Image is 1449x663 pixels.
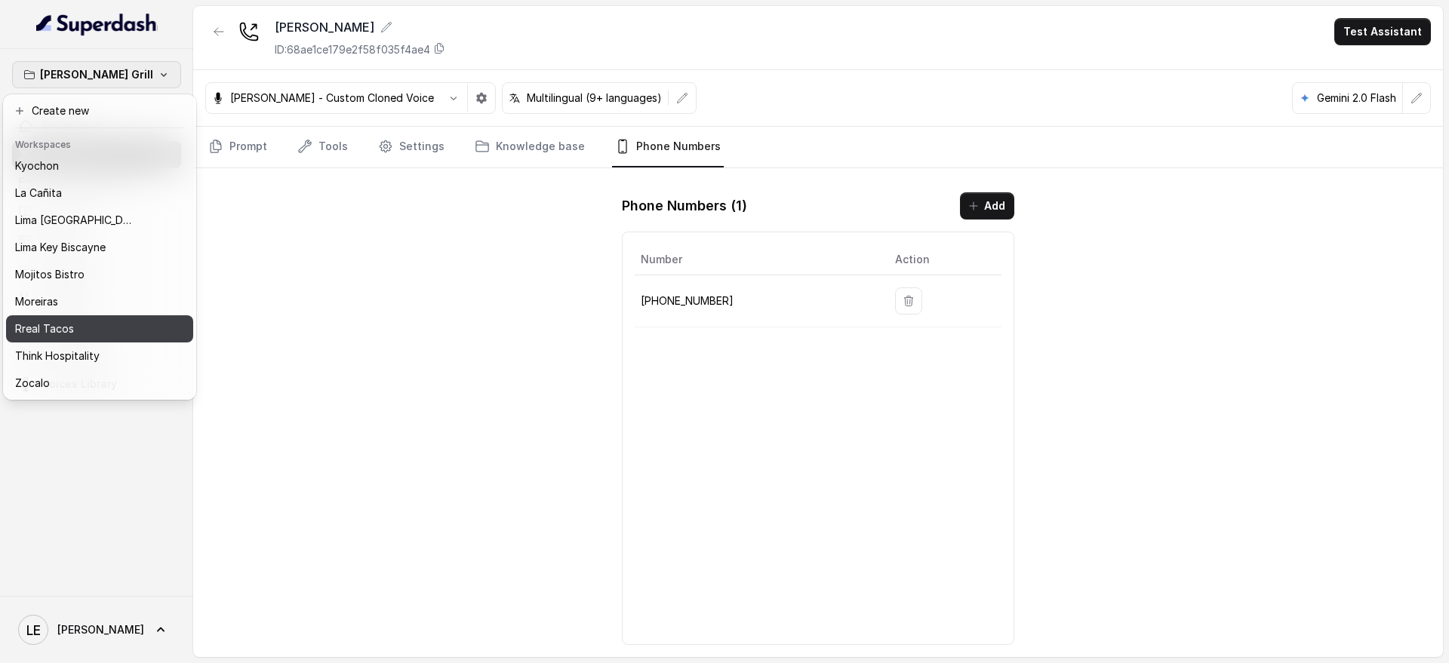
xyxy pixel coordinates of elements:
p: La Cañita [15,184,62,202]
p: [PERSON_NAME] Grill [40,66,153,84]
button: Create new [6,97,193,124]
p: Think Hospitality [15,347,100,365]
p: Rreal Tacos [15,320,74,338]
p: Kyochon [15,157,59,175]
p: Lima Key Biscayne [15,238,106,256]
div: [PERSON_NAME] Grill [3,94,196,400]
p: Zocalo [15,374,50,392]
p: Lima [GEOGRAPHIC_DATA] [15,211,136,229]
header: Workspaces [6,131,193,155]
p: Moreiras [15,293,58,311]
button: [PERSON_NAME] Grill [12,61,181,88]
p: Mojitos Bistro [15,266,85,284]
